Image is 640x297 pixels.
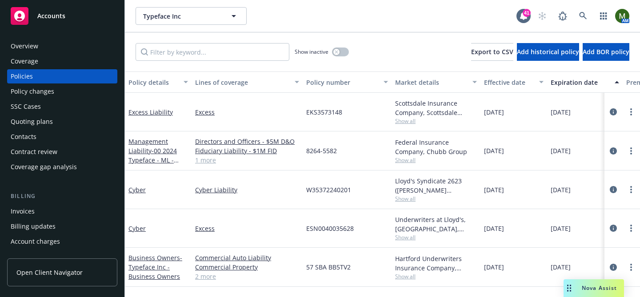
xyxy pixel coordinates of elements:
div: Federal Insurance Company, Chubb Group [395,138,477,156]
span: Add historical policy [517,48,579,56]
span: [DATE] [551,146,571,155]
a: Invoices [7,204,117,218]
button: Typeface Inc [136,7,247,25]
span: 57 SBA BB5TV2 [306,262,351,272]
span: ESN0040035628 [306,224,354,233]
button: Add BOR policy [583,43,629,61]
span: Show all [395,117,477,125]
input: Filter by keyword... [136,43,289,61]
a: Overview [7,39,117,53]
span: EKS3573148 [306,107,342,117]
button: Nova Assist [564,279,624,297]
span: - 00 2024 Typeface - ML - Chubb [128,147,179,174]
a: 2 more [195,272,299,281]
span: Show all [395,234,477,241]
a: more [626,107,636,117]
div: Installment plans [11,249,63,264]
span: [DATE] [551,185,571,194]
a: Cyber [128,186,146,194]
button: Export to CSV [471,43,513,61]
div: Quoting plans [11,115,53,129]
div: Lines of coverage [195,78,289,87]
a: Contract review [7,145,117,159]
span: [DATE] [551,107,571,117]
button: Policy details [125,71,192,93]
div: Billing updates [11,219,56,234]
a: Policies [7,69,117,83]
a: Coverage gap analysis [7,160,117,174]
a: Fiduciary Liability - $1M FID [195,146,299,155]
a: Excess [195,224,299,233]
div: 41 [523,9,531,17]
div: Overview [11,39,38,53]
button: Lines of coverage [192,71,303,93]
span: Show all [395,195,477,202]
span: Accounts [37,12,65,20]
a: 1 more [195,155,299,165]
div: Policies [11,69,33,83]
div: Hartford Underwriters Insurance Company, Hartford Insurance Group [395,254,477,273]
span: [DATE] [484,224,504,233]
a: Excess Liability [128,108,173,116]
div: SSC Cases [11,99,41,114]
a: more [626,262,636,273]
a: Account charges [7,234,117,249]
a: Coverage [7,54,117,68]
a: Report a Bug [554,7,572,25]
a: Quoting plans [7,115,117,129]
div: Drag to move [564,279,575,297]
a: circleInformation [608,223,619,234]
span: [DATE] [551,224,571,233]
a: SSC Cases [7,99,117,114]
a: Cyber [128,224,146,233]
button: Effective date [480,71,547,93]
a: more [626,184,636,195]
div: Market details [395,78,467,87]
a: Directors and Officers - $5M D&O [195,137,299,146]
span: Export to CSV [471,48,513,56]
a: Commercial Auto Liability [195,253,299,262]
a: Billing updates [7,219,117,234]
div: Expiration date [551,78,609,87]
span: Nova Assist [582,284,617,292]
span: Show all [395,273,477,280]
a: Start snowing [533,7,551,25]
span: W35372240201 [306,185,351,194]
div: Account charges [11,234,60,249]
span: - Typeface Inc - Business Owners [128,253,182,281]
span: 8264-5582 [306,146,337,155]
span: Open Client Navigator [16,268,83,277]
div: Policy number [306,78,378,87]
span: Show inactive [295,48,328,55]
a: Contacts [7,130,117,144]
div: Contacts [11,130,36,144]
button: Market details [392,71,480,93]
a: more [626,146,636,156]
div: Contract review [11,145,57,159]
button: Policy number [303,71,392,93]
div: Effective date [484,78,534,87]
a: Management Liability [128,137,177,174]
button: Add historical policy [517,43,579,61]
span: Add BOR policy [583,48,629,56]
a: circleInformation [608,146,619,156]
div: Scottsdale Insurance Company, Scottsdale Insurance Company (Nationwide), CRC Group [395,99,477,117]
a: Commercial Property [195,262,299,272]
div: Invoices [11,204,35,218]
a: circleInformation [608,262,619,273]
div: Billing [7,192,117,201]
a: circleInformation [608,107,619,117]
span: [DATE] [484,185,504,194]
div: Policy details [128,78,178,87]
img: photo [615,9,629,23]
span: [DATE] [551,262,571,272]
span: Typeface Inc [143,12,220,21]
span: Show all [395,156,477,164]
span: [DATE] [484,107,504,117]
div: Underwriters at Lloyd's, [GEOGRAPHIC_DATA], [PERSON_NAME] of London, CFC Underwriting, CRC Group [395,215,477,234]
a: Excess [195,107,299,117]
a: circleInformation [608,184,619,195]
div: Coverage [11,54,38,68]
a: more [626,223,636,234]
a: Accounts [7,4,117,28]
